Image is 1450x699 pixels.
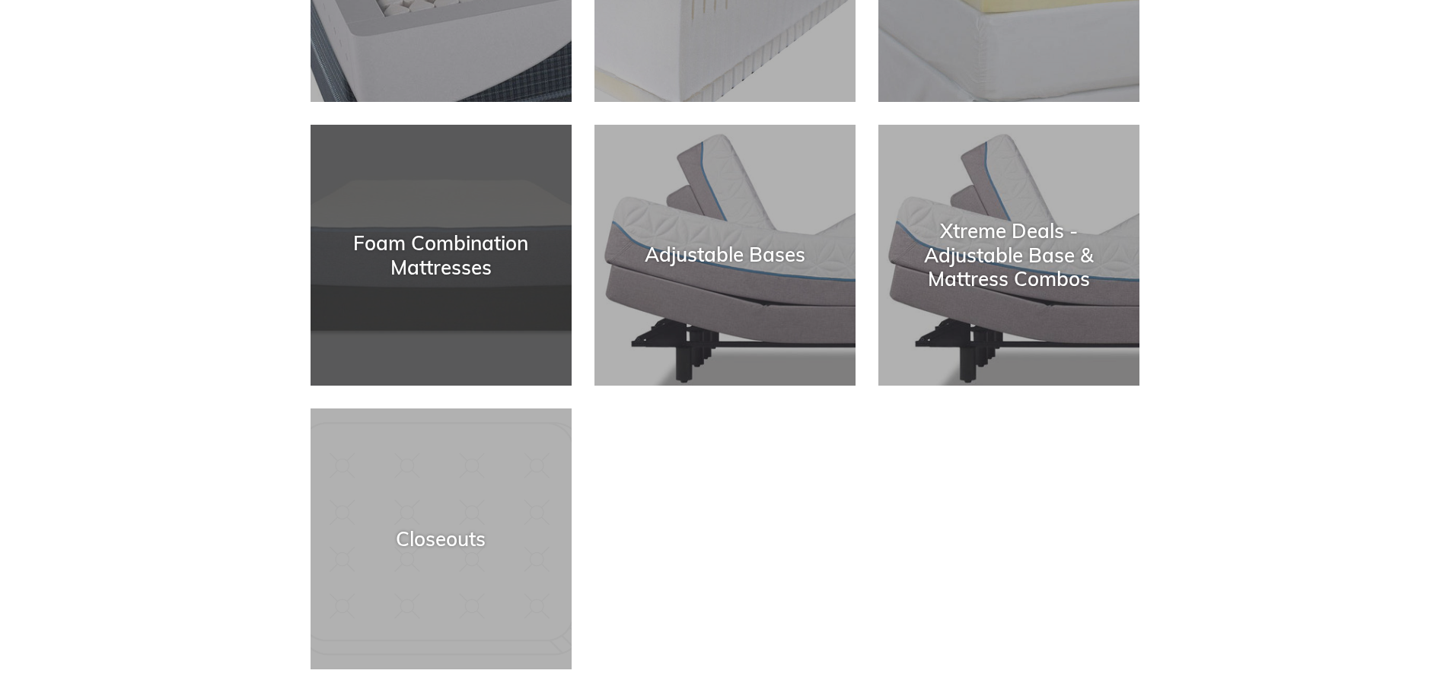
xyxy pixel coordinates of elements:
[311,125,572,386] a: Foam Combination Mattresses
[594,125,856,386] a: Adjustable Bases
[878,220,1139,291] div: Xtreme Deals - Adjustable Base & Mattress Combos
[594,243,856,267] div: Adjustable Bases
[878,125,1139,386] a: Xtreme Deals - Adjustable Base & Mattress Combos
[311,408,572,669] a: Closeouts
[311,231,572,278] div: Foam Combination Mattresses
[311,527,572,551] div: Closeouts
